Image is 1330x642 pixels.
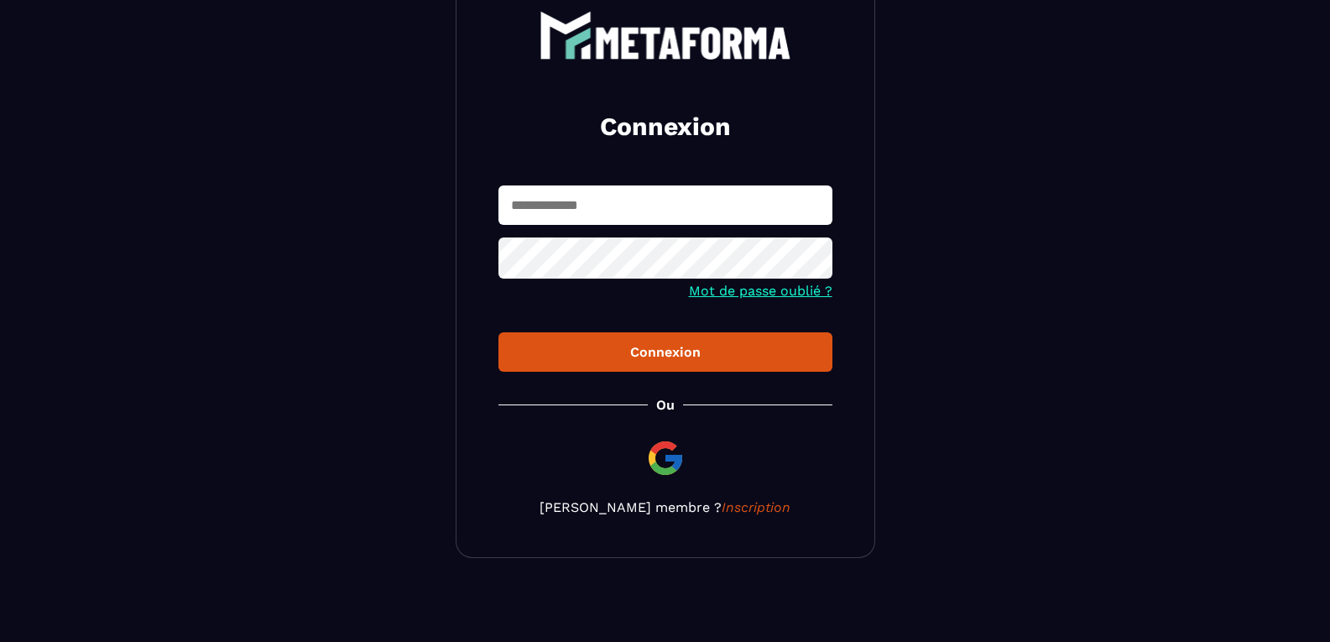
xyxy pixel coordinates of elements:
[519,110,812,144] h2: Connexion
[689,283,832,299] a: Mot de passe oublié ?
[498,332,832,372] button: Connexion
[722,499,790,515] a: Inscription
[498,499,832,515] p: [PERSON_NAME] membre ?
[645,438,686,478] img: google
[498,11,832,60] a: logo
[540,11,791,60] img: logo
[656,397,675,413] p: Ou
[512,344,819,360] div: Connexion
